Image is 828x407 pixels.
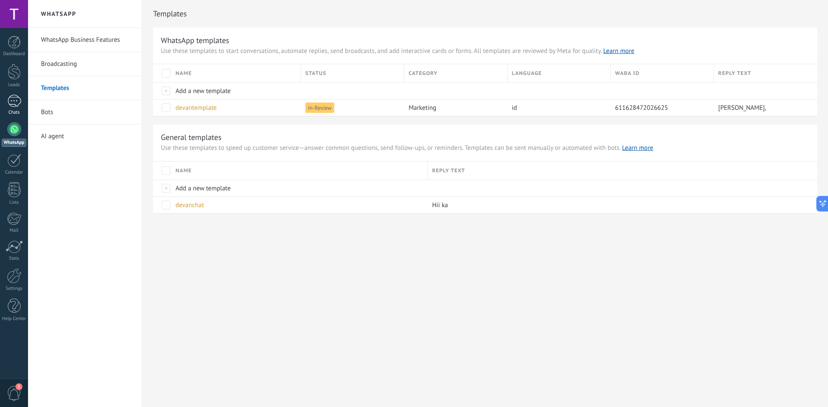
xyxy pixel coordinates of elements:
span: marketing [408,104,436,112]
div: Language [508,64,610,82]
span: devantemplate [176,104,216,112]
div: id [508,99,606,116]
span: In-Review [305,103,334,113]
div: Lists [2,200,27,205]
div: Category [404,64,507,82]
a: Templates [41,76,133,100]
div: Reply text [428,162,817,180]
div: Hii kak, [714,99,809,116]
div: WhatsApp [2,139,26,147]
a: WhatsApp Business Features [41,28,133,52]
span: Hii ka [432,201,448,209]
div: Dashboard [2,51,27,57]
div: Help Center [2,316,27,322]
div: Name [171,64,301,82]
span: Use these templates to start conversations, automate replies, send broadcasts, and add interactiv... [161,47,809,56]
a: AI agent [41,124,133,149]
li: AI agent [28,124,142,148]
li: Bots [28,100,142,124]
h2: Templates [153,5,817,22]
a: Bots [41,100,133,124]
li: WhatsApp Business Features [28,28,142,52]
span: Add a new template [176,184,231,193]
div: Settings [2,286,27,292]
div: Name [171,162,427,180]
div: Mail [2,228,27,233]
div: Stats [2,256,27,261]
div: marketing [404,99,503,116]
span: id [512,104,517,112]
div: 611628472026625 [611,99,709,116]
span: [PERSON_NAME], [718,104,766,112]
h3: WhatsApp templates [161,35,809,45]
div: Status [301,64,404,82]
span: 611628472026625 [615,104,668,112]
span: Use these templates to speed up customer service—answer common questions, send follow-ups, or rem... [161,144,809,152]
li: Broadcasting [28,52,142,76]
div: Leads [2,82,27,88]
div: Chats [2,110,27,115]
a: Broadcasting [41,52,133,76]
div: Reply text [714,64,817,82]
a: Learn more [603,47,634,55]
span: devanchat [176,201,204,209]
li: Templates [28,76,142,100]
div: WABA ID [611,64,713,82]
span: 3 [16,383,22,390]
div: Hii ka [428,197,809,213]
div: In-Review [301,99,400,116]
div: Calendar [2,170,27,175]
span: Add a new template [176,87,231,95]
h3: General templates [161,132,809,142]
a: Learn more [622,144,653,152]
